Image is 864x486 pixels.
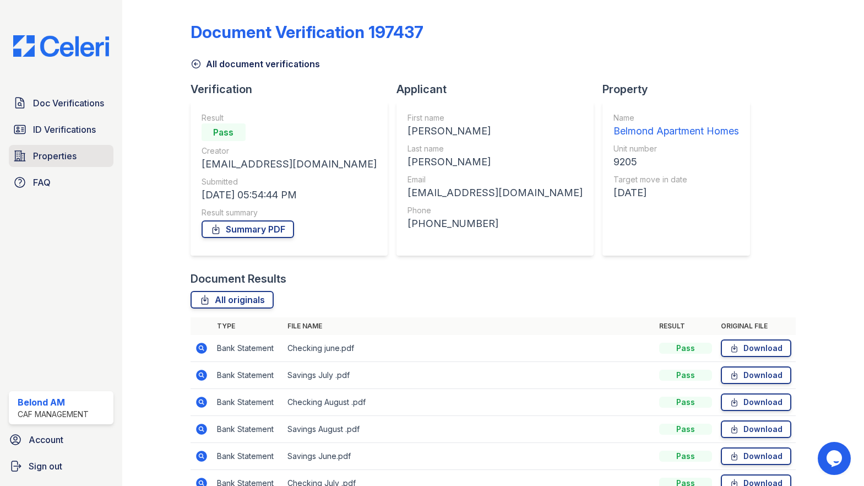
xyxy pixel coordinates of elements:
div: Phone [407,205,583,216]
td: Bank Statement [213,362,283,389]
a: Download [721,420,791,438]
span: ID Verifications [33,123,96,136]
img: CE_Logo_Blue-a8612792a0a2168367f1c8372b55b34899dd931a85d93a1a3d3e32e68fde9ad4.png [4,35,118,57]
div: Result summary [202,207,377,218]
a: FAQ [9,171,113,193]
div: 9205 [613,154,739,170]
td: Savings July .pdf [283,362,655,389]
div: Target move in date [613,174,739,185]
div: [DATE] 05:54:44 PM [202,187,377,203]
div: Unit number [613,143,739,154]
a: Properties [9,145,113,167]
div: Result [202,112,377,123]
div: [PHONE_NUMBER] [407,216,583,231]
div: Property [602,82,759,97]
div: Belmond Apartment Homes [613,123,739,139]
a: Download [721,339,791,357]
a: Download [721,447,791,465]
th: Result [655,317,716,335]
div: Belond AM [18,396,89,409]
span: Sign out [29,460,62,473]
td: Checking june.pdf [283,335,655,362]
span: Doc Verifications [33,96,104,110]
div: Last name [407,143,583,154]
div: [EMAIL_ADDRESS][DOMAIN_NAME] [202,156,377,172]
a: Doc Verifications [9,92,113,114]
div: Document Results [191,271,286,287]
span: Properties [33,149,77,163]
th: Type [213,317,283,335]
iframe: chat widget [818,442,853,475]
div: Submitted [202,176,377,187]
div: Pass [659,424,712,435]
td: Checking August .pdf [283,389,655,416]
div: Applicant [396,82,602,97]
td: Bank Statement [213,416,283,443]
a: Account [4,429,118,451]
div: [PERSON_NAME] [407,123,583,139]
div: Pass [659,451,712,462]
div: [DATE] [613,185,739,201]
td: Savings August .pdf [283,416,655,443]
span: Account [29,433,63,446]
div: Pass [659,370,712,381]
div: Pass [202,123,246,141]
a: Summary PDF [202,220,294,238]
th: Original file [716,317,796,335]
div: Name [613,112,739,123]
div: CAF Management [18,409,89,420]
div: Pass [659,343,712,354]
td: Bank Statement [213,389,283,416]
a: All originals [191,291,274,309]
div: [EMAIL_ADDRESS][DOMAIN_NAME] [407,185,583,201]
div: Email [407,174,583,185]
div: [PERSON_NAME] [407,154,583,170]
a: Sign out [4,455,118,477]
a: ID Verifications [9,118,113,141]
a: Name Belmond Apartment Homes [613,112,739,139]
div: Verification [191,82,396,97]
div: Document Verification 197437 [191,22,423,42]
a: All document verifications [191,57,320,71]
td: Bank Statement [213,443,283,470]
a: Download [721,366,791,384]
div: First name [407,112,583,123]
span: FAQ [33,176,51,189]
div: Pass [659,397,712,408]
td: Bank Statement [213,335,283,362]
td: Savings June.pdf [283,443,655,470]
a: Download [721,393,791,411]
div: Creator [202,145,377,156]
th: File name [283,317,655,335]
